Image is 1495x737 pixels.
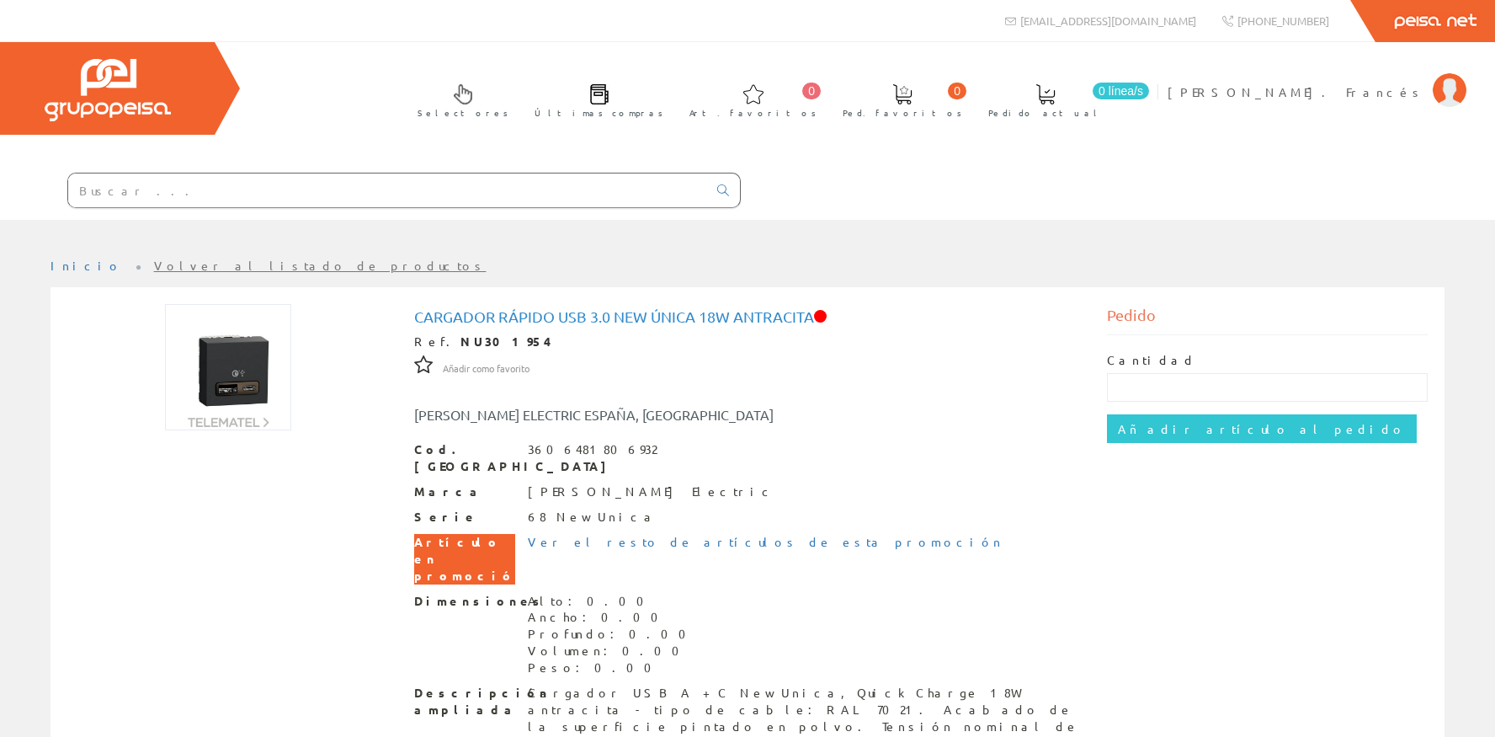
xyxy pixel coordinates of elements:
h1: Cargador rápido USB 3.0 New Única 18W antracita [414,308,1082,325]
div: Profundo: 0.00 [528,626,696,643]
span: Últimas compras [535,104,663,121]
div: Volumen: 0.00 [528,643,696,660]
label: Cantidad [1107,352,1196,369]
div: [PERSON_NAME] Electric [528,483,775,500]
span: Art. favoritos [689,104,817,121]
div: [PERSON_NAME] ELECTRIC ESPAÑA, [GEOGRAPHIC_DATA] [402,405,806,425]
span: Serie [414,509,515,526]
span: Descripción ampliada [414,685,515,718]
div: Ancho: 0.00 [528,609,696,626]
a: Inicio [51,258,122,273]
a: Volver al listado de productos [154,258,487,273]
span: Cod. [GEOGRAPHIC_DATA] [414,441,515,475]
span: 0 línea/s [1093,83,1149,99]
span: Selectores [418,104,508,121]
input: Añadir artículo al pedido [1107,414,1417,443]
span: Marca [414,483,515,500]
div: Pedido [1107,304,1428,335]
img: Foto artículo Cargador rápido USB 3.0 New Única 18W antracita (150x150) [165,304,291,430]
span: 0 [948,83,966,99]
div: Peso: 0.00 [528,660,696,676]
a: Últimas compras [518,70,672,128]
div: 3606481806932 [528,441,657,458]
span: 0 [802,83,821,99]
div: Alto: 0.00 [528,593,696,610]
span: [PERSON_NAME]. Francés [1168,83,1424,100]
span: Dimensiones [414,593,515,610]
div: Ref. [414,334,1082,350]
strong: NU301954 [460,334,551,349]
span: Ped. favoritos [843,104,962,121]
a: Ver el resto de artículos de esta promoción [528,534,1003,549]
img: Grupo Peisa [45,59,171,121]
span: Pedido actual [988,104,1103,121]
div: 68 New Unica [528,509,657,526]
span: [PHONE_NUMBER] [1237,13,1329,28]
a: [PERSON_NAME]. Francés [1168,70,1466,86]
span: [EMAIL_ADDRESS][DOMAIN_NAME] [1020,13,1196,28]
a: Añadir como favorito [443,360,529,375]
span: Añadir como favorito [443,362,529,376]
a: Selectores [401,70,517,128]
input: Buscar ... [68,174,707,207]
span: Artículo en promoción [414,534,515,585]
